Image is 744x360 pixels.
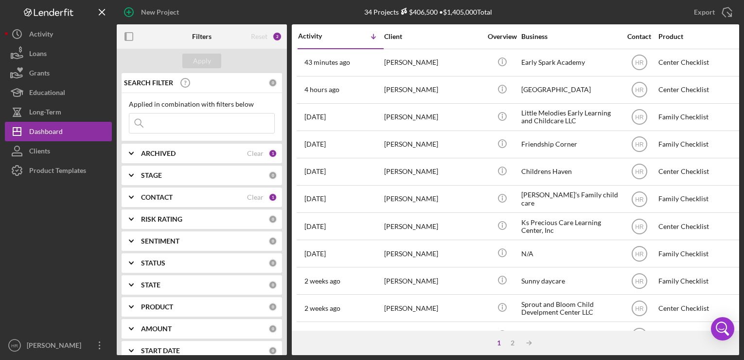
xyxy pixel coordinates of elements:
time: 2025-09-17 20:02 [304,223,326,230]
div: Long-Term [29,102,61,124]
div: 1 [268,149,277,158]
div: Educational [29,83,65,105]
div: [PERSON_NAME] [384,104,481,130]
div: 0 [268,324,277,333]
b: SENTIMENT [141,237,179,245]
div: Contact [621,33,657,40]
button: Activity [5,24,112,44]
text: HR [635,196,644,203]
div: 0 [268,215,277,224]
div: Early Spark Academy [521,50,619,76]
div: Dashboard [29,122,63,144]
b: STATUS [141,259,165,267]
b: PRODUCT [141,303,173,311]
button: Apply [182,54,221,68]
div: [PERSON_NAME] [384,295,481,321]
div: Overview [484,33,520,40]
button: Long-Term [5,102,112,122]
div: [PERSON_NAME] [384,50,481,76]
text: HR [635,223,644,230]
div: [PERSON_NAME] [384,132,481,157]
div: $406,500 [399,8,438,16]
div: Reset [251,33,267,40]
text: HR [635,169,644,175]
text: HR [635,250,644,257]
time: 2025-09-24 22:06 [304,58,350,66]
div: 1 [268,193,277,202]
time: 2025-09-15 23:09 [304,250,326,258]
div: 1 [492,339,506,347]
div: Product Templates [29,161,86,183]
b: ARCHIVED [141,150,176,157]
div: Ks Precious Care Learning Center, Inc [521,213,619,239]
div: 0 [268,237,277,246]
div: New Project [141,2,179,22]
div: Clear [247,193,264,201]
div: 2 [506,339,519,347]
button: Grants [5,63,112,83]
button: Product Templates [5,161,112,180]
div: Little Melodies Early Learning and Childcare LLC [521,104,619,130]
time: 2025-09-09 19:13 [304,304,340,312]
div: Childrens Haven [521,159,619,185]
div: Sunny daycare [521,268,619,294]
text: HR [635,278,644,284]
b: Filters [192,33,212,40]
b: RISK RATING [141,215,182,223]
div: N/A [521,241,619,266]
text: HR [635,141,644,148]
button: Loans [5,44,112,63]
time: 2025-09-18 19:22 [304,195,326,203]
button: Dashboard [5,122,112,141]
button: Educational [5,83,112,102]
div: 0 [268,259,277,267]
text: HR [635,59,644,66]
b: STAGE [141,171,162,179]
time: 2025-09-23 20:22 [304,113,326,121]
div: [PERSON_NAME] [384,186,481,212]
div: Open Intercom Messenger [711,317,734,341]
text: HR [635,305,644,312]
div: 0 [268,78,277,87]
div: Friendship Corner [521,132,619,157]
div: [PERSON_NAME] [384,77,481,103]
div: [PERSON_NAME] [384,268,481,294]
div: [PERSON_NAME] [384,241,481,266]
div: [PERSON_NAME] [24,336,88,358]
button: HR[PERSON_NAME] [5,336,112,355]
time: 2025-09-11 21:56 [304,277,340,285]
time: 2025-09-24 19:06 [304,86,339,94]
div: Export [694,2,715,22]
button: New Project [117,2,189,22]
div: Activity [298,32,341,40]
b: STATE [141,281,160,289]
div: Grants [29,63,50,85]
div: 0 [268,281,277,289]
div: Clients [29,141,50,163]
button: Export [684,2,739,22]
div: 0 [268,303,277,311]
div: Applied in combination with filters below [129,100,275,108]
text: HR [635,114,644,121]
div: Apply [193,54,211,68]
div: 0 [268,346,277,355]
div: 34 Projects • $1,405,000 Total [364,8,492,16]
b: CONTACT [141,193,173,201]
div: Activity [29,24,53,46]
div: Loans [29,44,47,66]
text: HR [635,87,644,94]
div: Sprout and Bloom Child Develpment Center LLC [521,295,619,321]
div: Clear [247,150,264,157]
div: [PERSON_NAME] [384,322,481,348]
div: [GEOGRAPHIC_DATA] [521,77,619,103]
div: 2 [272,32,282,41]
b: SEARCH FILTER [124,79,173,87]
text: HR [11,343,18,348]
time: 2025-09-19 20:07 [304,168,326,175]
